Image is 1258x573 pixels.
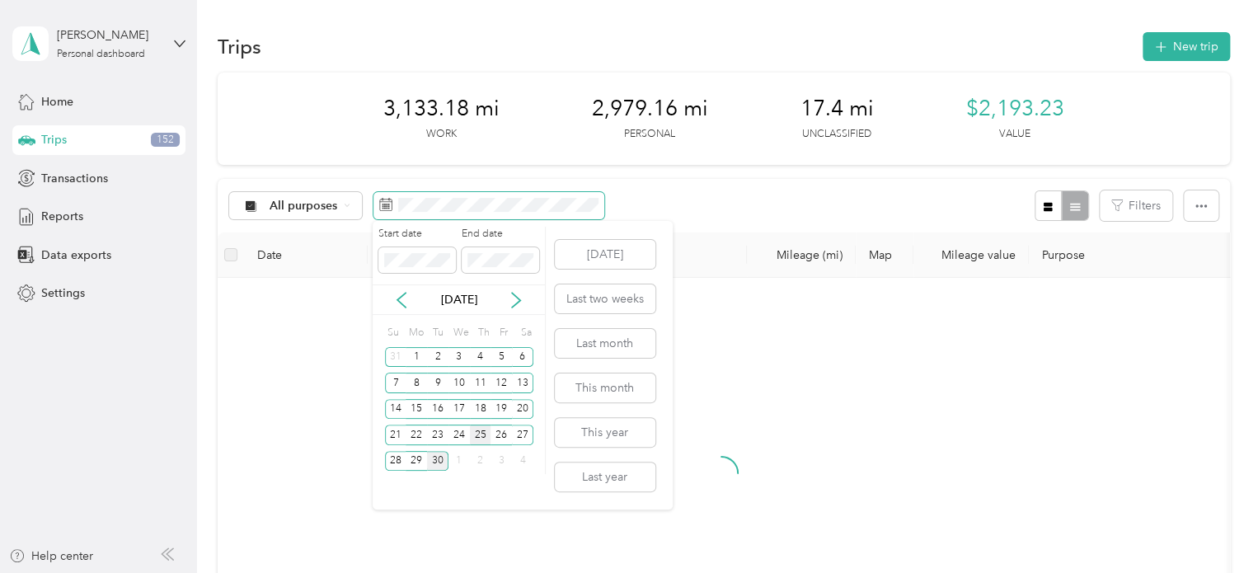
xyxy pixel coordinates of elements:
th: Locations [368,232,747,278]
div: Fr [496,321,512,344]
label: End date [462,227,539,242]
span: Reports [41,208,83,225]
span: All purposes [270,200,338,212]
div: 18 [470,399,491,420]
button: Last month [555,329,655,358]
div: 10 [448,373,470,393]
button: [DATE] [555,240,655,269]
p: Personal [624,127,675,142]
span: 2,979.16 mi [592,96,708,122]
div: 4 [470,347,491,368]
div: 11 [470,373,491,393]
div: 29 [406,451,427,472]
div: 3 [491,451,512,472]
label: Start date [378,227,456,242]
iframe: Everlance-gr Chat Button Frame [1166,481,1258,573]
div: 4 [512,451,533,472]
div: Mo [406,321,425,344]
div: 21 [385,425,406,445]
p: Value [999,127,1030,142]
div: 14 [385,399,406,420]
div: 22 [406,425,427,445]
div: 1 [448,451,470,472]
button: Help center [9,547,93,565]
button: Last year [555,463,655,491]
h1: Trips [218,38,261,55]
button: Last two weeks [555,284,655,313]
div: 13 [512,373,533,393]
p: [DATE] [425,291,494,308]
div: We [451,321,470,344]
div: 2 [427,347,448,368]
div: [PERSON_NAME] [57,26,160,44]
span: 17.4 mi [800,96,874,122]
div: 3 [448,347,470,368]
span: Transactions [41,170,108,187]
span: Data exports [41,247,111,264]
div: 1 [406,347,427,368]
span: 3,133.18 mi [383,96,500,122]
span: $2,193.23 [966,96,1064,122]
div: 30 [427,451,448,472]
div: 5 [491,347,512,368]
th: Map [856,232,913,278]
p: Unclassified [802,127,871,142]
div: 26 [491,425,512,445]
div: 7 [385,373,406,393]
th: Mileage (mi) [747,232,856,278]
span: 152 [151,133,180,148]
div: Tu [430,321,445,344]
div: Su [385,321,401,344]
div: 17 [448,399,470,420]
div: Th [475,321,491,344]
span: Settings [41,284,85,302]
div: 16 [427,399,448,420]
div: 19 [491,399,512,420]
button: New trip [1143,32,1230,61]
span: Trips [41,131,67,148]
div: 15 [406,399,427,420]
div: 28 [385,451,406,472]
div: 12 [491,373,512,393]
div: 24 [448,425,470,445]
div: 8 [406,373,427,393]
div: 9 [427,373,448,393]
div: 6 [512,347,533,368]
div: 2 [470,451,491,472]
button: This year [555,418,655,447]
div: 27 [512,425,533,445]
button: Filters [1100,190,1172,221]
div: Sa [518,321,533,344]
div: Personal dashboard [57,49,145,59]
p: Work [426,127,457,142]
button: This month [555,373,655,402]
div: 20 [512,399,533,420]
div: 31 [385,347,406,368]
div: 23 [427,425,448,445]
div: 25 [470,425,491,445]
th: Date [244,232,368,278]
th: Mileage value [913,232,1029,278]
span: Home [41,93,73,110]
